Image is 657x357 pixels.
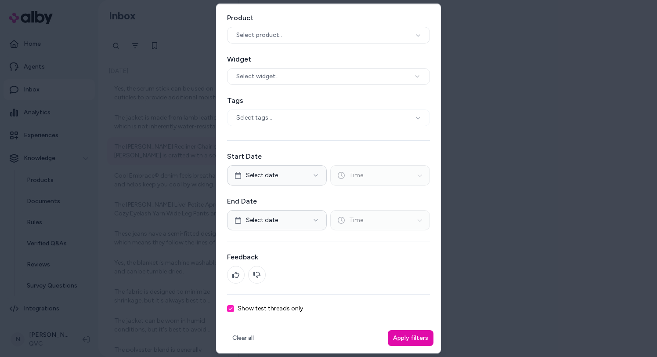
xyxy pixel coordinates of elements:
[227,109,430,126] div: Select tags...
[227,68,430,85] button: Select widget...
[238,306,303,312] label: Show test threads only
[227,95,430,106] label: Tags
[227,210,327,230] button: Select date
[227,252,430,262] label: Feedback
[227,151,430,162] label: Start Date
[227,330,259,346] button: Clear all
[227,13,430,23] label: Product
[388,330,433,346] button: Apply filters
[246,171,278,180] span: Select date
[246,216,278,225] span: Select date
[227,196,430,207] label: End Date
[227,54,430,65] label: Widget
[236,31,282,40] span: Select product..
[227,165,327,186] button: Select date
